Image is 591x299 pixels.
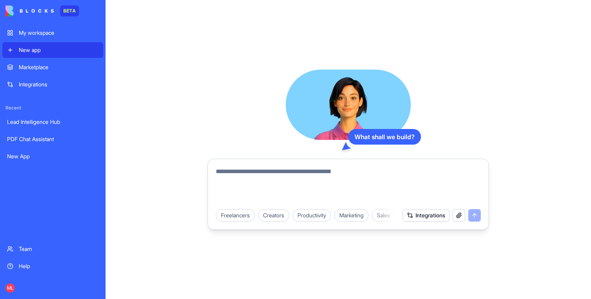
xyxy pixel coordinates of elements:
span: Recent [2,105,103,111]
span: ML [5,283,15,293]
a: Marketplace [2,59,103,75]
div: Creators [258,209,289,222]
a: My workspace [2,25,103,41]
div: Team [19,245,98,253]
div: PDF Chat Assistant [7,135,98,143]
div: Sales [372,209,395,222]
div: What shall we build? [348,129,421,145]
a: Team [2,241,103,257]
div: Marketing [334,209,369,222]
div: Integrations [19,81,98,88]
a: Lead Intelligence Hub [2,114,103,130]
div: New app [19,46,98,54]
div: Freelancers [216,209,255,222]
div: Marketplace [19,63,98,71]
a: BETA [5,5,79,16]
a: New App [2,149,103,164]
div: Lead Intelligence Hub [7,118,98,126]
a: Help [2,258,103,274]
img: logo [5,5,54,16]
a: Integrations [2,77,103,92]
div: Productivity [292,209,331,222]
div: Help [19,262,98,270]
a: PDF Chat Assistant [2,131,103,147]
a: New app [2,42,103,58]
button: Integrations [403,209,450,222]
div: BETA [60,5,79,16]
div: New App [7,152,98,160]
div: My workspace [19,29,98,37]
